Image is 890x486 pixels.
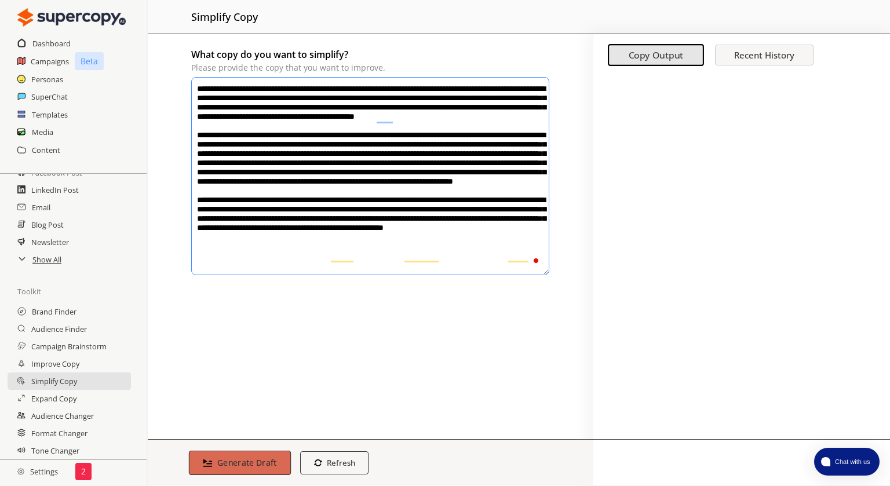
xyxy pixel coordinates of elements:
[628,49,683,61] b: Copy Output
[31,338,107,355] a: Campaign Brainstorm
[31,88,68,105] a: SuperChat
[31,442,79,459] a: Tone Changer
[608,45,704,67] button: Copy Output
[191,46,550,63] h2: What copy do you want to simplify?
[31,53,69,70] a: Campaigns
[31,372,77,390] a: Simplify Copy
[32,141,60,159] a: Content
[191,77,549,275] textarea: To enrich screen reader interactions, please activate Accessibility in Grammarly extension settings
[327,458,355,468] b: Refresh
[189,451,291,475] button: Generate Draft
[31,407,94,425] a: Audience Changer
[191,6,258,28] h2: simplify copy
[32,123,53,141] a: Media
[17,6,126,29] img: Close
[17,468,24,475] img: Close
[32,35,71,52] a: Dashboard
[31,425,87,442] a: Format Changer
[300,451,369,474] button: Refresh
[830,457,873,466] span: Chat with us
[31,390,76,407] a: Expand Copy
[814,448,880,476] button: atlas-launcher
[31,181,79,199] a: LinkedIn Post
[81,467,86,476] p: 2
[715,45,814,65] button: Recent History
[31,71,63,88] a: Personas
[31,355,79,372] a: Improve Copy
[31,320,87,338] a: Audience Finder
[32,251,61,268] a: Show All
[191,63,550,72] p: Please provide the copy that you want to improve.
[32,303,76,320] a: Brand Finder
[31,233,69,251] a: Newsletter
[32,199,50,216] a: Email
[734,49,794,61] b: Recent History
[31,216,64,233] a: Blog Post
[32,106,68,123] a: Templates
[75,52,104,70] p: Beta
[217,457,277,468] b: Generate Draft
